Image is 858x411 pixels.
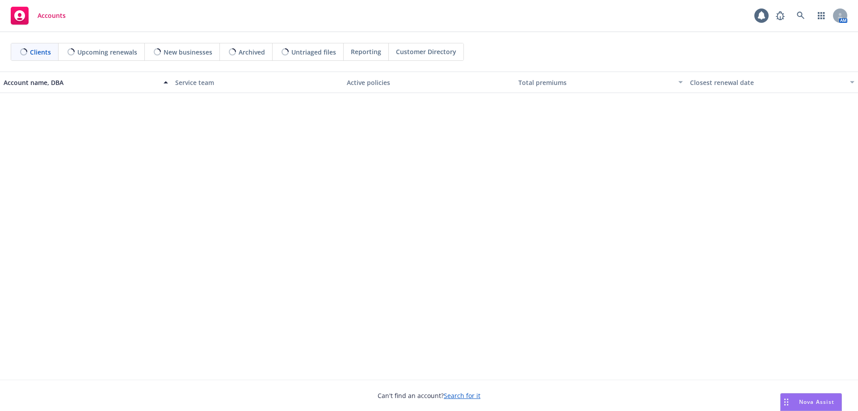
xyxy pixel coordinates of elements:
span: Can't find an account? [378,391,480,400]
span: Untriaged files [291,47,336,57]
div: Closest renewal date [690,78,845,87]
a: Search [792,7,810,25]
button: Nova Assist [780,393,842,411]
a: Search for it [444,391,480,400]
span: New businesses [164,47,212,57]
div: Active policies [347,78,511,87]
button: Closest renewal date [686,72,858,93]
span: Archived [239,47,265,57]
button: Total premiums [515,72,686,93]
span: Clients [30,47,51,57]
a: Accounts [7,3,69,28]
span: Upcoming renewals [77,47,137,57]
a: Switch app [812,7,830,25]
button: Active policies [343,72,515,93]
span: Nova Assist [799,398,834,406]
div: Service team [175,78,340,87]
div: Total premiums [518,78,673,87]
button: Service team [172,72,343,93]
a: Report a Bug [771,7,789,25]
span: Reporting [351,47,381,56]
div: Account name, DBA [4,78,158,87]
span: Customer Directory [396,47,456,56]
div: Drag to move [781,394,792,411]
span: Accounts [38,12,66,19]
